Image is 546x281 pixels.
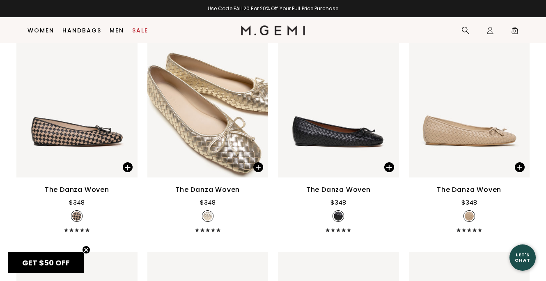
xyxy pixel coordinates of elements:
div: $348 [461,198,477,207]
img: M.Gemi [241,25,305,35]
img: v_7323851128891_SWATCH_50x.jpg [203,212,212,221]
a: Men [110,27,124,34]
img: v_7323851063355_SWATCH_50x.jpg [465,212,474,221]
div: The Danza Woven [175,185,240,195]
a: The Danza Woven$348 [147,16,268,232]
a: Women [28,27,54,34]
div: Let's Chat [509,252,536,263]
img: v_7323851096123_SWATCH_50x.jpg [334,212,343,221]
span: GET $50 OFF [22,258,70,268]
a: The Danza Woven$348 [278,16,399,232]
div: $348 [69,198,85,207]
img: v_7323851161659_SWATCH_50x.jpg [72,212,81,221]
a: The Danza Woven$348 [409,16,530,232]
span: 0 [511,28,519,36]
button: Close teaser [82,246,90,254]
div: GET $50 OFFClose teaser [8,252,84,273]
div: $348 [200,198,216,207]
div: The Danza Woven [306,185,371,195]
div: $348 [330,198,346,207]
a: Handbags [62,27,101,34]
div: The Danza Woven [437,185,501,195]
a: The Danza Woven$348 [16,16,138,232]
a: Sale [132,27,148,34]
div: The Danza Woven [45,185,109,195]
